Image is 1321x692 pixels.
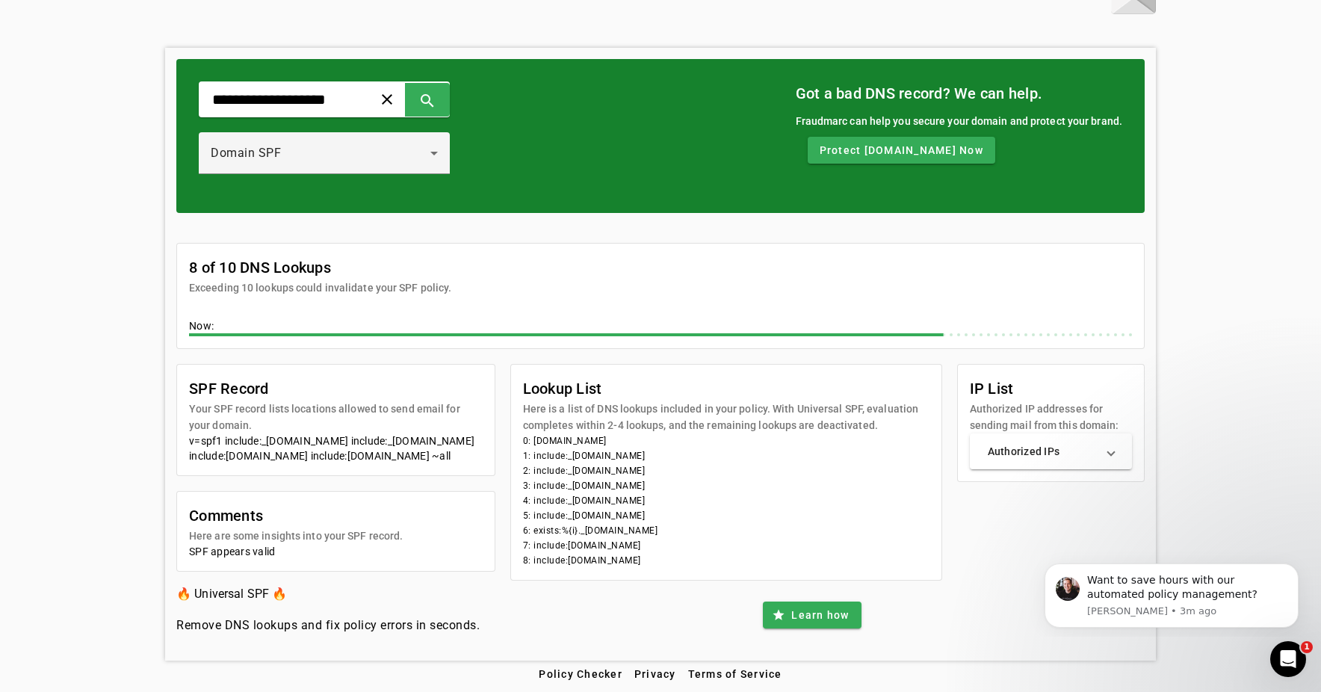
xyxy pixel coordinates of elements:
[791,608,849,623] span: Learn how
[211,146,281,160] span: Domain SPF
[523,463,929,478] li: 2: include:_[DOMAIN_NAME]
[189,528,403,544] mat-card-subtitle: Here are some insights into your SPF record.
[523,401,929,433] mat-card-subtitle: Here is a list of DNS lookups included in your policy. With Universal SPF, evaluation completes w...
[176,584,480,605] h3: 🔥 Universal SPF 🔥
[176,617,480,634] h4: Remove DNS lookups and fix policy errors in seconds.
[523,478,929,493] li: 3: include:_[DOMAIN_NAME]
[970,433,1133,469] mat-expansion-panel-header: Authorized IPs
[1022,550,1321,637] iframe: Intercom notifications message
[189,279,451,296] mat-card-subtitle: Exceeding 10 lookups could invalidate your SPF policy.
[523,377,929,401] mat-card-title: Lookup List
[189,256,451,279] mat-card-title: 8 of 10 DNS Lookups
[988,444,1097,459] mat-panel-title: Authorized IPs
[539,668,622,680] span: Policy Checker
[189,377,483,401] mat-card-title: SPF Record
[634,668,676,680] span: Privacy
[189,401,483,433] mat-card-subtitle: Your SPF record lists locations allowed to send email for your domain.
[523,553,929,568] li: 8: include:[DOMAIN_NAME]
[820,143,983,158] span: Protect [DOMAIN_NAME] Now
[189,504,403,528] mat-card-title: Comments
[189,318,1132,336] div: Now:
[796,81,1123,105] mat-card-title: Got a bad DNS record? We can help.
[1270,641,1306,677] iframe: Intercom live chat
[688,668,782,680] span: Terms of Service
[970,377,1133,401] mat-card-title: IP List
[682,661,788,688] button: Terms of Service
[763,602,861,628] button: Learn how
[523,508,929,523] li: 5: include:_[DOMAIN_NAME]
[523,538,929,553] li: 7: include:[DOMAIN_NAME]
[189,433,483,463] div: v=spf1 include:_[DOMAIN_NAME] include:_[DOMAIN_NAME] include:[DOMAIN_NAME] include:[DOMAIN_NAME] ...
[523,523,929,538] li: 6: exists:%{i}._[DOMAIN_NAME]
[523,493,929,508] li: 4: include:_[DOMAIN_NAME]
[1301,641,1313,653] span: 1
[628,661,682,688] button: Privacy
[189,544,483,559] div: SPF appears valid
[970,401,1133,433] mat-card-subtitle: Authorized IP addresses for sending mail from this domain:
[808,137,995,164] button: Protect [DOMAIN_NAME] Now
[523,448,929,463] li: 1: include:_[DOMAIN_NAME]
[523,433,929,448] li: 0: [DOMAIN_NAME]
[533,661,628,688] button: Policy Checker
[796,113,1123,129] div: Fraudmarc can help you secure your domain and protect your brand.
